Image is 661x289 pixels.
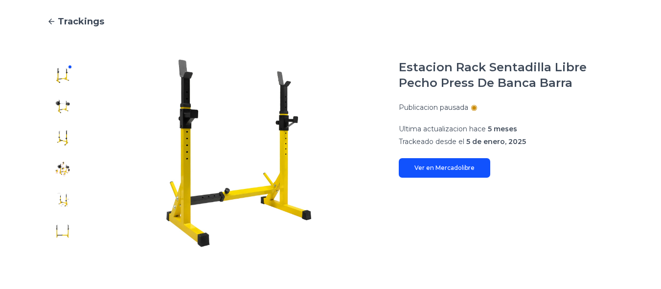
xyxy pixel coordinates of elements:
[399,124,486,133] span: Ultima actualizacion hace
[399,137,464,146] span: Trackeado desde el
[55,224,70,239] img: Estacion Rack Sentadilla Libre Pecho Press De Banca Barra
[55,67,70,83] img: Estacion Rack Sentadilla Libre Pecho Press De Banca Barra
[399,158,490,178] a: Ver en Mercadolibre
[466,137,526,146] span: 5 de enero, 2025
[399,60,614,91] h1: Estacion Rack Sentadilla Libre Pecho Press De Banca Barra
[47,15,614,28] a: Trackings
[55,99,70,114] img: Estacion Rack Sentadilla Libre Pecho Press De Banca Barra
[488,124,517,133] span: 5 meses
[55,161,70,177] img: Estacion Rack Sentadilla Libre Pecho Press De Banca Barra
[55,130,70,145] img: Estacion Rack Sentadilla Libre Pecho Press De Banca Barra
[55,192,70,208] img: Estacion Rack Sentadilla Libre Pecho Press De Banca Barra
[58,15,104,28] span: Trackings
[399,103,468,112] p: Publicacion pausada
[98,60,379,247] img: Estacion Rack Sentadilla Libre Pecho Press De Banca Barra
